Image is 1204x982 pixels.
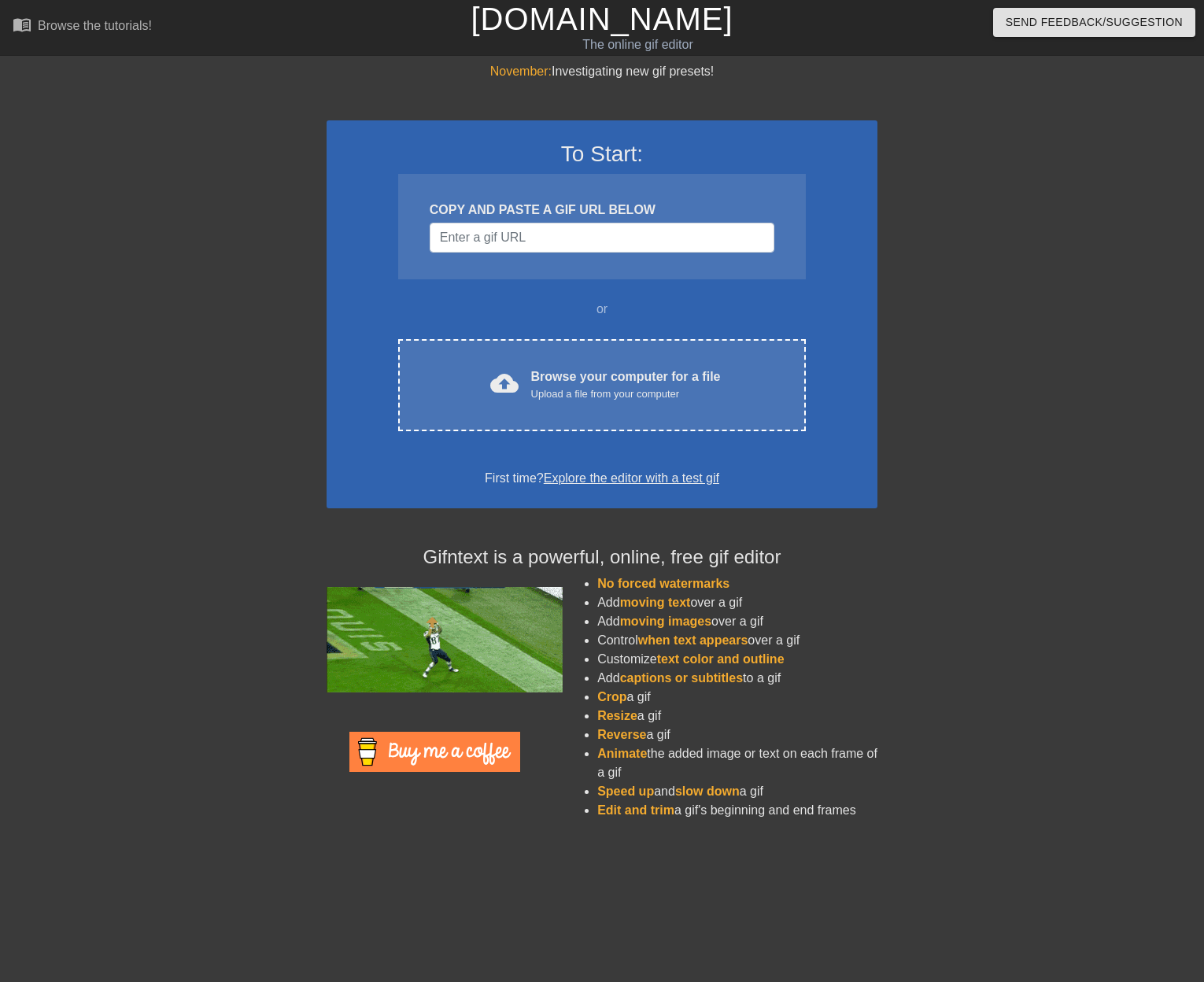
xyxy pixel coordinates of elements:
span: moving images [620,615,711,628]
span: November: [490,65,552,78]
li: Add over a gif [597,593,877,612]
span: Reverse [597,728,646,741]
li: the added image or text on each frame of a gif [597,744,877,782]
span: No forced watermarks [597,577,729,590]
a: Browse the tutorials! [13,15,152,39]
span: cloud_upload [490,369,519,397]
li: and a gif [597,782,877,801]
div: or [367,300,837,319]
a: [DOMAIN_NAME] [471,2,733,36]
li: Control over a gif [597,631,877,650]
a: Explore the editor with a test gif [544,471,719,485]
span: Crop [597,690,626,703]
div: Browse your computer for a file [531,367,721,402]
div: Upload a file from your computer [531,386,721,402]
span: when text appears [638,633,748,647]
li: a gif [597,688,877,707]
span: Resize [597,709,637,722]
li: Customize [597,650,877,669]
li: Add over a gif [597,612,877,631]
div: First time? [347,469,857,488]
div: Investigating new gif presets! [327,62,877,81]
li: a gif's beginning and end frames [597,801,877,820]
h4: Gifntext is a powerful, online, free gif editor [327,546,877,569]
li: a gif [597,707,877,725]
span: captions or subtitles [620,671,743,685]
span: menu_book [13,15,31,34]
div: Browse the tutorials! [38,19,152,32]
span: Edit and trim [597,803,674,817]
div: The online gif editor [409,35,866,54]
img: football_small.gif [327,587,563,692]
li: a gif [597,725,877,744]
li: Add to a gif [597,669,877,688]
input: Username [430,223,774,253]
span: Speed up [597,784,654,798]
img: Buy Me A Coffee [349,732,520,772]
h3: To Start: [347,141,857,168]
span: text color and outline [657,652,785,666]
span: Animate [597,747,647,760]
button: Send Feedback/Suggestion [993,8,1195,37]
div: COPY AND PASTE A GIF URL BELOW [430,201,774,220]
span: Send Feedback/Suggestion [1006,13,1183,32]
span: moving text [620,596,691,609]
span: slow down [675,784,740,798]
